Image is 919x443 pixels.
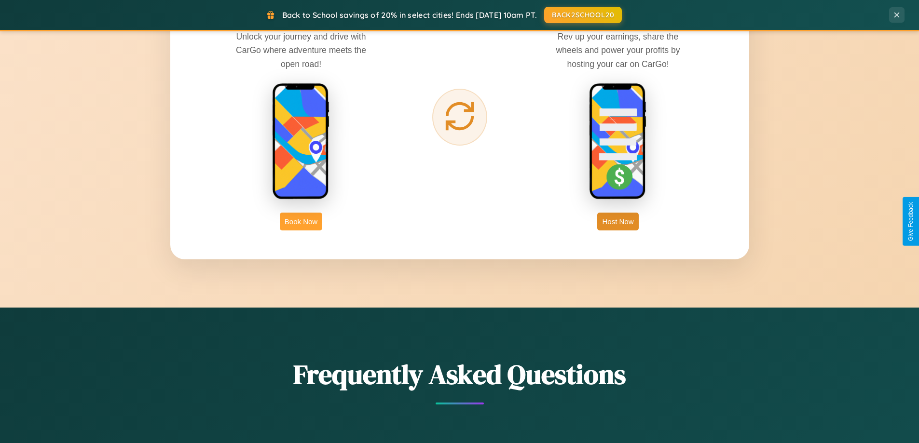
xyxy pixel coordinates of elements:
div: Give Feedback [907,202,914,241]
h2: Frequently Asked Questions [170,356,749,393]
button: Host Now [597,213,638,230]
span: Back to School savings of 20% in select cities! Ends [DATE] 10am PT. [282,10,537,20]
img: host phone [589,83,647,201]
button: Book Now [280,213,322,230]
p: Unlock your journey and drive with CarGo where adventure meets the open road! [229,30,373,70]
button: BACK2SCHOOL20 [544,7,622,23]
img: rent phone [272,83,330,201]
p: Rev up your earnings, share the wheels and power your profits by hosting your car on CarGo! [546,30,690,70]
